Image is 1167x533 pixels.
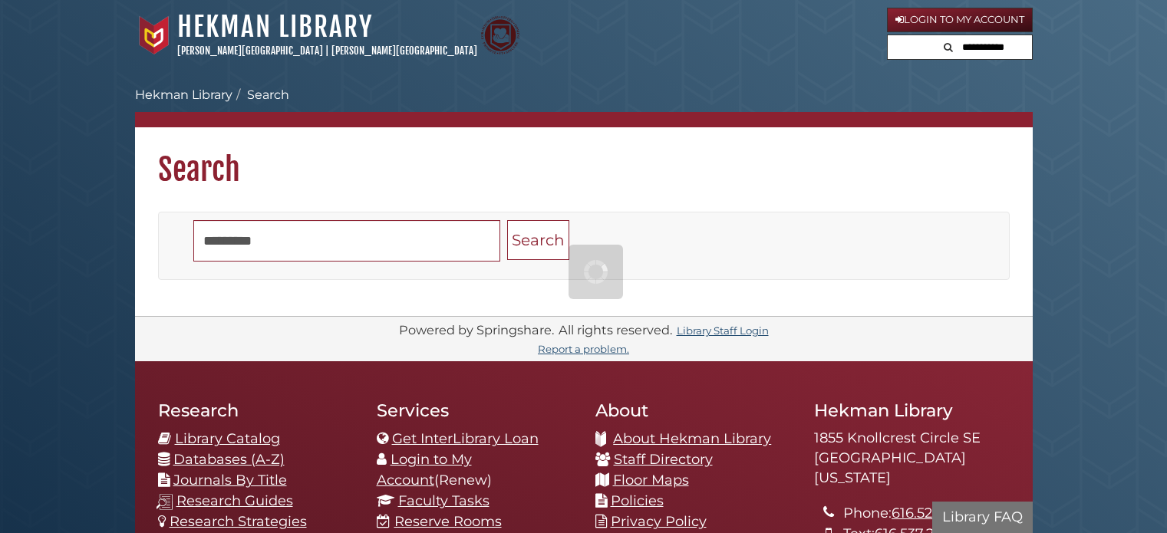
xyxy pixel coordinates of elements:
a: About Hekman Library [613,430,771,447]
div: Powered by Springshare. [397,322,556,337]
a: Reserve Rooms [394,513,502,530]
a: Floor Maps [613,472,689,489]
button: Search [939,35,958,56]
a: Research Guides [176,492,293,509]
li: Search [232,86,289,104]
a: Library Catalog [175,430,280,447]
h2: Research [158,400,354,421]
img: Calvin Theological Seminary [481,16,519,54]
h2: About [595,400,791,421]
h2: Hekman Library [814,400,1010,421]
a: 616.526.7197 [892,505,974,521]
button: Search [507,220,569,261]
i: Search [944,42,953,52]
a: Hekman Library [135,87,232,102]
a: [PERSON_NAME][GEOGRAPHIC_DATA] [331,44,477,57]
a: Policies [611,492,664,509]
address: 1855 Knollcrest Circle SE [GEOGRAPHIC_DATA][US_STATE] [814,429,1010,488]
a: Login to My Account [887,8,1033,32]
a: Privacy Policy [611,513,707,530]
span: | [325,44,329,57]
div: All rights reserved. [556,322,674,337]
img: research-guides-icon-white_37x37.png [157,494,173,510]
a: Get InterLibrary Loan [392,430,539,447]
img: Calvin University [135,16,173,54]
nav: breadcrumb [135,86,1033,127]
a: Library Staff Login [677,324,769,337]
a: Faculty Tasks [398,492,490,509]
a: Journals By Title [173,472,287,489]
a: Research Strategies [170,513,307,530]
a: Login to My Account [377,451,472,489]
li: Phone: [843,503,1009,524]
h2: Services [377,400,572,421]
button: Library FAQ [932,502,1033,533]
a: Report a problem. [538,343,629,355]
img: Working... [584,260,608,284]
h1: Search [135,127,1033,189]
a: Hekman Library [177,10,373,44]
a: Staff Directory [614,451,713,468]
a: Databases (A-Z) [173,451,285,468]
a: [PERSON_NAME][GEOGRAPHIC_DATA] [177,44,323,57]
li: (Renew) [377,449,572,491]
